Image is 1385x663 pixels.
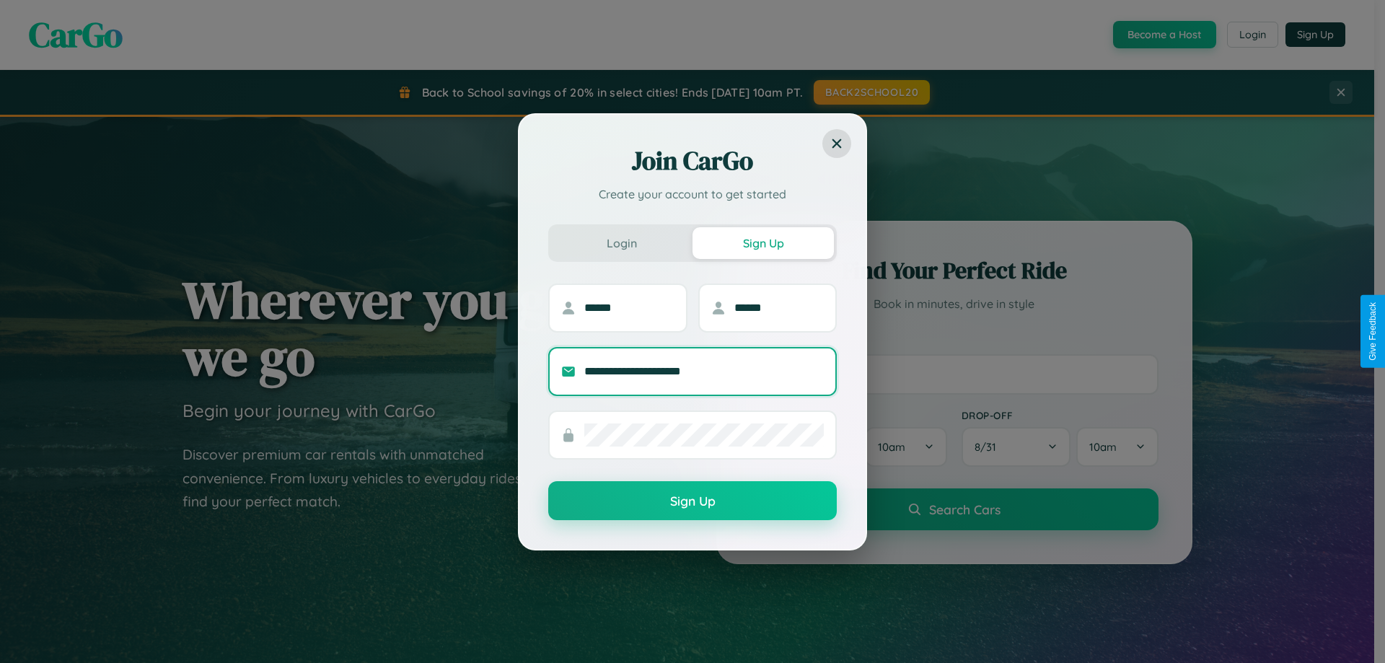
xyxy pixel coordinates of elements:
button: Sign Up [548,481,837,520]
h2: Join CarGo [548,144,837,178]
p: Create your account to get started [548,185,837,203]
button: Sign Up [692,227,834,259]
button: Login [551,227,692,259]
div: Give Feedback [1368,302,1378,361]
